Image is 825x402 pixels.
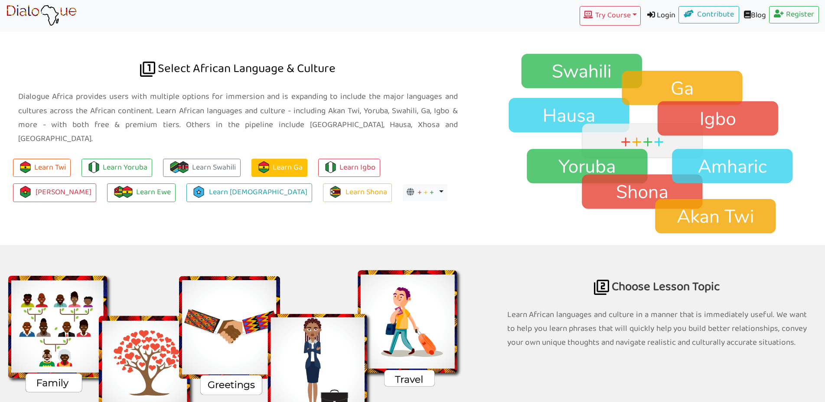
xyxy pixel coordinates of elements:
a: Learn Ga [251,159,307,177]
a: Learn Ewe [107,183,176,202]
img: flag-ghana.106b55d9.png [20,161,31,173]
a: Learn Yoruba [82,159,152,177]
button: Learn Twi [13,159,71,177]
a: Learn Igbo [318,159,380,177]
a: Learn Swahili [163,159,241,177]
img: flag-ghana.106b55d9.png [121,186,133,198]
img: kenya.f9bac8fe.png [177,161,189,173]
span: + [430,186,434,199]
img: zimbabwe.93903875.png [329,186,341,198]
a: Blog [739,6,769,26]
img: flag-nigeria.710e75b6.png [88,161,100,173]
img: african language dialogue [140,62,155,77]
img: learn African language platform app [6,5,77,26]
img: burkina-faso.42b537ce.png [20,186,31,198]
img: flag-tanzania.fe228584.png [170,161,181,173]
img: africa language for business travel [594,280,609,295]
button: + + + [403,184,447,202]
a: Contribute [678,6,739,23]
span: + [417,186,422,199]
a: Register [769,6,819,23]
img: Twi language, Yoruba, Hausa, Fante, Igbo, Swahili, Amharic, Shona [489,53,825,235]
img: flag-nigeria.710e75b6.png [325,161,336,173]
a: Login [641,6,679,26]
h2: Select African Language & Culture [18,26,458,85]
img: somalia.d5236246.png [193,186,205,198]
p: Dialogue Africa provides users with multiple options for immersion and is expanding to include th... [18,90,458,146]
p: Learn African languages and culture in a manner that is immediately useful. We want to help you l... [507,308,807,350]
img: togo.0c01db91.png [114,186,125,198]
a: Learn [DEMOGRAPHIC_DATA] [186,183,312,202]
img: flag-ghana.106b55d9.png [258,161,270,173]
h2: Choose Lesson Topic [507,245,807,304]
a: Learn Shona [323,183,392,202]
span: + [424,186,428,199]
a: [PERSON_NAME] [13,183,96,202]
button: Try Course [580,6,640,26]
